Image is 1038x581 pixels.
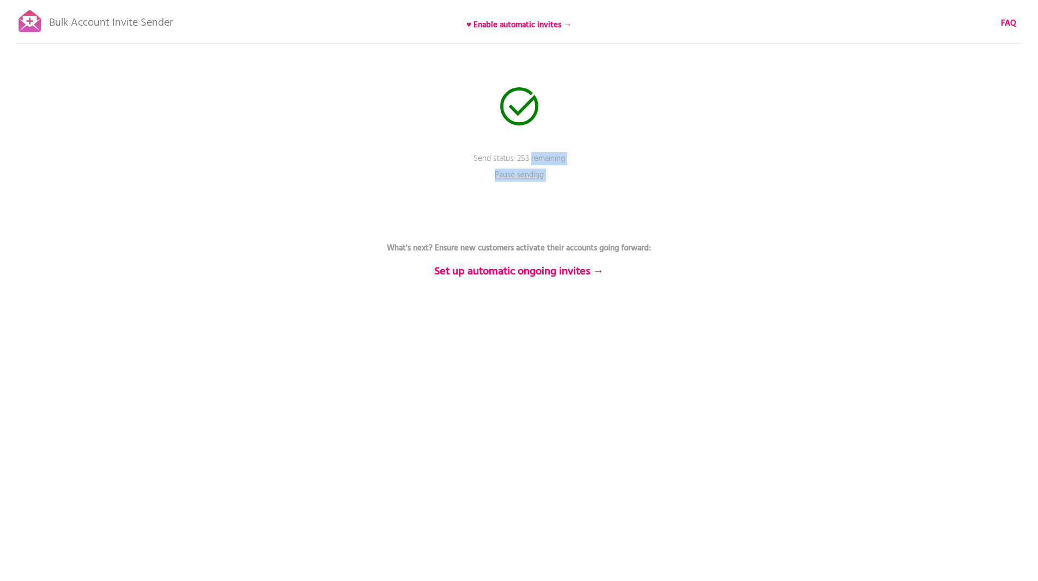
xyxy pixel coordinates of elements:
b: Set up automatic ongoing invites → [434,263,604,280]
b: ♥ Enable automatic invites → [466,19,572,32]
a: FAQ [1001,17,1016,29]
p: Send status: 253 remaining [356,153,683,180]
b: FAQ [1001,17,1016,30]
p: Pause sending [487,169,552,185]
p: Bulk Account Invite Sender [49,7,173,34]
b: What's next? Ensure new customers activate their accounts going forward: [387,242,651,255]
